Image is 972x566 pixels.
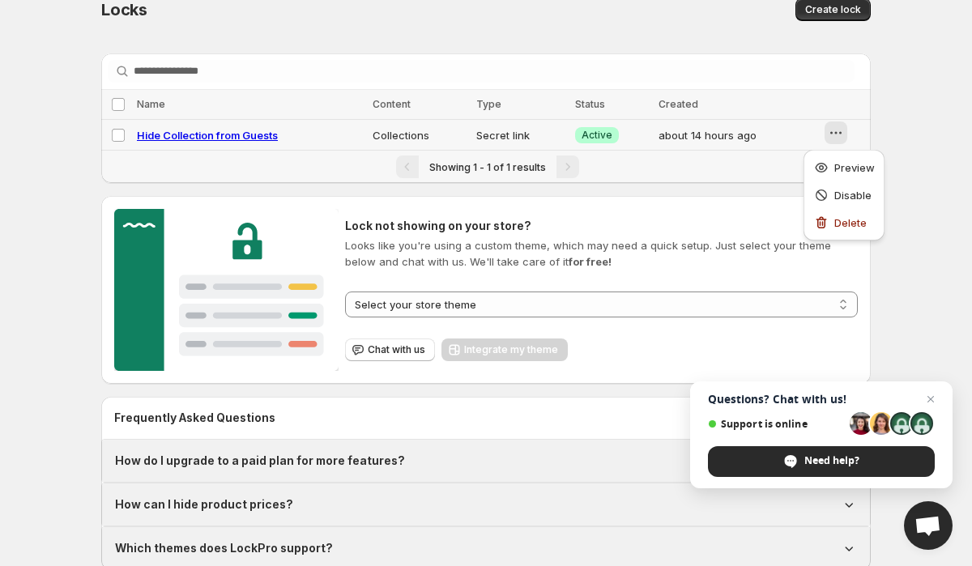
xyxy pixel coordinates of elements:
[582,129,612,142] span: Active
[654,120,822,151] td: about 14 hours ago
[708,393,935,406] span: Questions? Chat with us!
[471,120,570,151] td: Secret link
[904,501,953,550] a: Open chat
[115,453,405,469] h1: How do I upgrade to a paid plan for more features?
[708,418,844,430] span: Support is online
[429,161,546,173] span: Showing 1 - 1 of 1 results
[834,189,872,202] span: Disable
[114,410,858,426] h2: Frequently Asked Questions
[834,161,875,174] span: Preview
[805,3,861,16] span: Create lock
[137,129,278,142] a: Hide Collection from Guests
[575,98,605,110] span: Status
[368,120,471,151] td: Collections
[101,150,871,183] nav: Pagination
[137,98,165,110] span: Name
[804,453,859,468] span: Need help?
[373,98,411,110] span: Content
[476,98,501,110] span: Type
[345,237,858,270] p: Looks like you're using a custom theme, which may need a quick setup. Just select your theme belo...
[345,338,435,361] button: Chat with us
[115,496,293,513] h1: How can I hide product prices?
[659,98,698,110] span: Created
[114,209,339,371] img: Customer support
[345,218,858,234] h2: Lock not showing on your store?
[708,446,935,477] span: Need help?
[368,343,425,356] span: Chat with us
[834,216,867,229] span: Delete
[569,255,612,268] strong: for free!
[115,540,333,556] h1: Which themes does LockPro support?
